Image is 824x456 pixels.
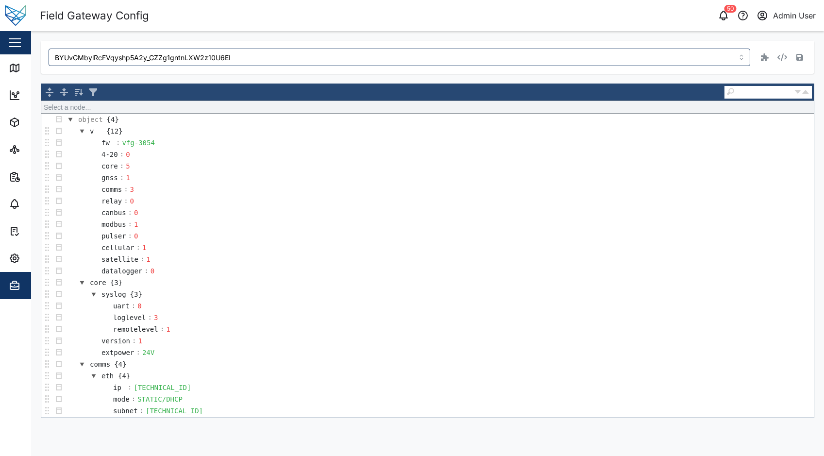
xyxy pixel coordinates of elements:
[132,335,136,347] td: :
[25,226,52,236] div: Tasks
[53,323,65,335] button: Click to open the actions menu (Ctrl+M)
[53,242,65,253] button: Click to open the actions menu (Ctrl+M)
[128,207,132,219] td: :
[160,323,164,335] td: :
[41,300,53,312] button: Drag to move this field (Alt+Shift+Arrows)
[132,393,135,405] td: :
[124,161,140,171] div: 5
[41,405,53,417] button: Drag to move this field (Alt+Shift+Arrows)
[148,312,151,323] td: :
[41,195,53,207] button: Drag to move this field (Alt+Shift+Arrows)
[53,335,65,347] button: Click to open the actions menu (Ctrl+M)
[100,196,123,206] div: relay
[140,405,144,417] td: :
[105,126,124,136] div: object containing 12 items
[77,114,104,125] div: object
[87,86,100,99] button: Filter, sort, or transform contents
[53,149,65,160] button: Click to open the actions menu (Ctrl+M)
[120,172,124,184] td: :
[794,86,802,98] button: Next result (Enter)
[100,254,140,265] div: satellite
[140,253,144,265] td: :
[65,114,76,125] button: Click to expand/collapse this field (Ctrl+E). Ctrl+Click to expand/collapse including all childs.
[136,242,140,253] td: :
[41,253,53,265] button: Drag to move this field (Alt+Shift+Arrows)
[124,149,140,160] div: 0
[58,86,70,99] button: Collapse all fields
[128,382,132,393] td: :
[25,280,54,291] div: Admin
[144,265,148,277] td: :
[88,359,112,370] div: comms
[100,207,128,218] div: canbus
[756,9,816,22] button: Admin User
[109,277,124,288] div: object containing 3 items
[145,254,160,265] div: 1
[129,196,144,206] div: 0
[41,382,53,393] button: Drag to move this field (Alt+Shift+Arrows)
[41,207,53,219] button: Drag to move this field (Alt+Shift+Arrows)
[120,149,124,160] td: :
[53,172,65,184] button: Click to open the actions menu (Ctrl+M)
[132,382,192,393] div: [TECHNICAL_ID]
[53,288,65,300] button: Click to open the actions menu (Ctrl+M)
[41,288,53,300] button: Drag to move this field (Alt+Shift+Arrows)
[53,393,65,405] button: Click to open the actions menu (Ctrl+M)
[128,219,132,230] td: :
[25,144,49,155] div: Sites
[724,86,812,99] div: Search fields and values
[41,137,53,149] button: Drag to move this field (Alt+Shift+Arrows)
[124,184,128,195] td: :
[129,184,144,195] div: 3
[136,336,152,346] div: 1
[100,149,119,160] div: 4-20
[100,137,116,148] div: fw
[41,358,53,370] button: Drag to move this field (Alt+Shift+Arrows)
[105,114,120,125] div: object containing 4 items
[40,7,149,24] div: Field Gateway Config
[41,149,53,160] button: Drag to move this field (Alt+Shift+Arrows)
[112,405,139,416] div: subnet
[53,370,65,382] button: Click to open the actions menu (Ctrl+M)
[76,277,88,288] button: Click to expand/collapse this field (Ctrl+E). Ctrl+Click to expand/collapse including all childs.
[41,172,53,184] button: Drag to move this field (Alt+Shift+Arrows)
[53,219,65,230] button: Click to open the actions menu (Ctrl+M)
[76,125,88,137] button: Click to expand/collapse this field (Ctrl+E). Ctrl+Click to expand/collapse including all childs.
[124,172,140,183] div: 1
[88,288,100,300] button: Click to expand/collapse this field (Ctrl+E). Ctrl+Click to expand/collapse including all childs.
[165,324,180,335] div: 1
[41,417,53,428] button: Drag to move this field (Alt+Shift+Arrows)
[41,323,53,335] button: Drag to move this field (Alt+Shift+Arrows)
[53,207,65,219] button: Click to open the actions menu (Ctrl+M)
[88,126,104,136] div: v
[25,117,55,128] div: Assets
[53,230,65,242] button: Click to open the actions menu (Ctrl+M)
[53,195,65,207] button: Click to open the actions menu (Ctrl+M)
[100,242,135,253] div: cellular
[25,253,60,264] div: Settings
[724,5,737,13] div: 50
[100,336,132,346] div: version
[100,266,144,276] div: datalogger
[41,230,53,242] button: Drag to move this field (Alt+Shift+Arrows)
[53,405,65,417] button: Click to open the actions menu (Ctrl+M)
[100,172,119,183] div: gnss
[149,266,165,276] div: 0
[129,289,144,300] div: object containing 3 items
[53,160,65,172] button: Click to open the actions menu (Ctrl+M)
[53,253,65,265] button: Click to open the actions menu (Ctrl+M)
[25,171,58,182] div: Reports
[53,184,65,195] button: Click to open the actions menu (Ctrl+M)
[53,137,65,149] button: Click to open the actions menu (Ctrl+M)
[100,347,135,358] div: extpower
[100,371,116,381] div: eth
[112,324,160,335] div: remotelevel
[49,49,750,66] input: Choose an asset
[41,219,53,230] button: Drag to move this field (Alt+Shift+Arrows)
[53,312,65,323] button: Click to open the actions menu (Ctrl+M)
[88,277,108,288] div: core
[41,347,53,358] button: Drag to move this field (Alt+Shift+Arrows)
[148,417,208,428] div: [TECHNICAL_ID]
[133,219,148,230] div: 1
[76,358,88,370] button: Click to expand/collapse this field (Ctrl+E). Ctrl+Click to expand/collapse including all childs.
